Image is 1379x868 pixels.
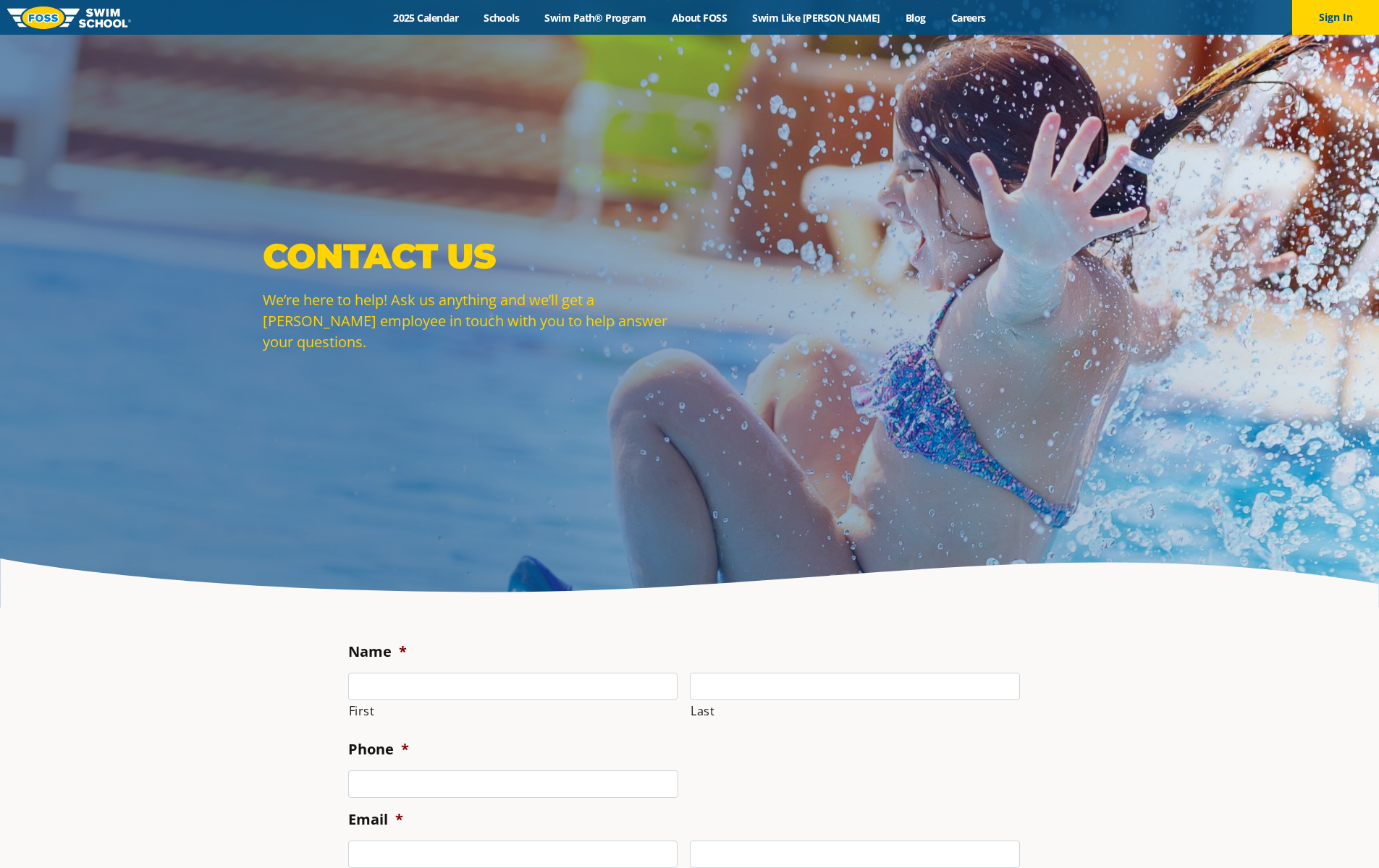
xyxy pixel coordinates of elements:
a: 2025 Calendar [381,11,471,25]
label: Phone [348,740,409,759]
input: First name [348,673,678,700]
a: Schools [471,11,532,25]
a: Swim Like [PERSON_NAME] [740,11,893,25]
label: Last [691,701,1020,721]
label: Email [348,810,403,829]
a: About FOSS [659,11,740,25]
a: Blog [893,11,938,25]
a: Swim Path® Program [532,11,659,25]
p: We’re here to help! Ask us anything and we’ll get a [PERSON_NAME] employee in touch with you to h... [263,289,683,352]
input: Last name [690,673,1020,700]
label: Name [348,642,407,661]
p: Contact Us [263,234,683,278]
img: FOSS Swim School Logo [7,7,131,29]
a: Careers [938,11,998,25]
label: First [349,701,678,721]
